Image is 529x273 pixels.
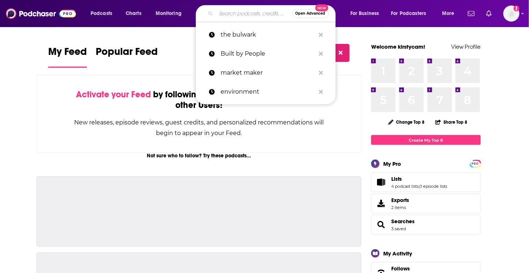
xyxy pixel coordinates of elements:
[503,5,520,22] button: Show profile menu
[315,4,328,11] span: New
[391,205,409,210] span: 2 items
[48,45,87,68] a: My Feed
[151,8,191,19] button: open menu
[465,7,477,20] a: Show notifications dropdown
[442,8,454,19] span: More
[91,8,112,19] span: Podcasts
[371,43,425,50] a: Welcome kirstycam!
[383,160,401,167] div: My Pro
[374,220,388,230] a: Searches
[48,45,87,62] span: My Feed
[156,8,182,19] span: Monitoring
[383,250,412,257] div: My Activity
[221,82,315,101] p: environment
[76,89,151,100] span: Activate your Feed
[419,184,419,189] span: ,
[96,45,158,62] span: Popular Feed
[371,215,481,235] span: Searches
[126,8,141,19] span: Charts
[121,8,146,19] a: Charts
[196,44,336,63] a: Built by People
[96,45,158,68] a: Popular Feed
[196,82,336,101] a: environment
[387,8,437,19] button: open menu
[73,117,324,138] div: New releases, episode reviews, guest credits, and personalized recommendations will begin to appe...
[345,8,388,19] button: open menu
[451,43,481,50] a: View Profile
[483,7,495,20] a: Show notifications dropdown
[391,176,447,182] a: Lists
[85,8,122,19] button: open menu
[221,44,315,63] p: Built by People
[216,8,292,19] input: Search podcasts, credits, & more...
[292,9,329,18] button: Open AdvancedNew
[295,12,326,15] span: Open Advanced
[371,194,481,213] a: Exports
[196,63,336,82] a: market maker
[391,265,458,272] a: Follows
[391,176,402,182] span: Lists
[221,63,315,82] p: market maker
[391,184,419,189] a: 4 podcast lists
[471,161,480,167] span: PRO
[437,8,464,19] button: open menu
[374,198,388,209] span: Exports
[391,197,409,203] span: Exports
[514,5,520,11] svg: Add a profile image
[203,5,343,22] div: Search podcasts, credits, & more...
[503,5,520,22] span: Logged in as kirstycam
[391,8,426,19] span: For Podcasters
[384,117,429,127] button: Change Top 8
[471,161,480,166] a: PRO
[6,7,76,20] img: Podchaser - Follow, Share and Rate Podcasts
[37,153,361,159] div: Not sure who to follow? Try these podcasts...
[503,5,520,22] img: User Profile
[435,115,468,129] button: Share Top 8
[73,89,324,111] div: by following Podcasts, Creators, Lists, and other Users!
[419,184,447,189] a: 0 episode lists
[196,25,336,44] a: the bulwark
[350,8,379,19] span: For Business
[371,172,481,192] span: Lists
[371,135,481,145] a: Create My Top 8
[391,218,415,225] a: Searches
[391,226,406,231] a: 3 saved
[374,177,388,187] a: Lists
[221,25,315,44] p: the bulwark
[391,265,410,272] span: Follows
